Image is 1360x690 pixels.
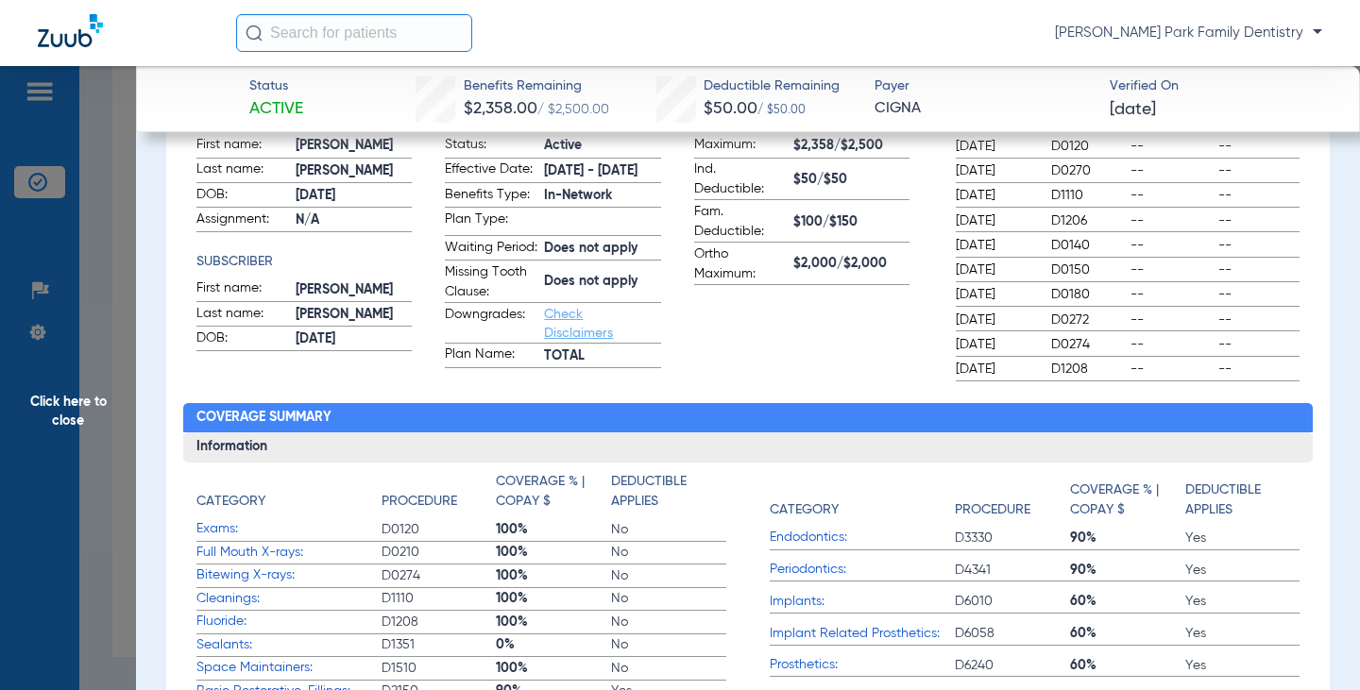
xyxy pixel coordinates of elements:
[296,280,412,300] span: [PERSON_NAME]
[1218,186,1300,205] span: --
[196,278,289,301] span: First name:
[1070,529,1185,547] span: 90%
[496,566,611,585] span: 100%
[544,161,660,181] span: [DATE] - [DATE]
[1185,472,1300,527] app-breakdown-title: Deductible Applies
[296,136,412,156] span: [PERSON_NAME]
[1130,311,1212,329] span: --
[296,186,412,206] span: [DATE]
[770,528,955,547] span: Endodontics:
[694,160,787,199] span: Ind. Deductible:
[183,432,1313,463] h3: Information
[196,210,289,232] span: Assignment:
[1070,480,1175,520] h4: Coverage % | Copay $
[1130,236,1212,255] span: --
[956,311,1035,329] span: [DATE]
[382,520,497,539] span: D0120
[183,403,1313,433] h2: Coverage Summary
[956,137,1035,156] span: [DATE]
[956,186,1035,205] span: [DATE]
[296,305,412,325] span: [PERSON_NAME]
[1185,561,1300,580] span: Yes
[956,261,1035,279] span: [DATE]
[770,592,955,612] span: Implants:
[496,635,611,654] span: 0%
[793,136,909,156] span: $2,358/$2,500
[704,100,757,117] span: $50.00
[445,305,537,343] span: Downgrades:
[1051,360,1123,379] span: D1208
[196,519,382,539] span: Exams:
[544,186,660,206] span: In-Network
[196,160,289,182] span: Last name:
[196,185,289,208] span: DOB:
[196,472,382,518] app-breakdown-title: Category
[544,272,660,292] span: Does not apply
[770,624,955,644] span: Implant Related Prosthetics:
[196,304,289,327] span: Last name:
[464,100,537,117] span: $2,358.00
[1070,656,1185,675] span: 60%
[611,472,716,512] h4: Deductible Applies
[196,635,382,655] span: Sealants:
[196,565,382,585] span: Bitewing X-rays:
[1051,335,1123,354] span: D0274
[38,14,103,47] img: Zuub Logo
[611,613,726,631] span: No
[496,472,611,518] app-breakdown-title: Coverage % | Copay $
[544,346,660,366] span: TOTAL
[544,239,660,259] span: Does not apply
[382,589,497,608] span: D1110
[1130,261,1212,279] span: --
[1218,311,1300,329] span: --
[1051,311,1123,329] span: D0272
[955,472,1070,527] app-breakdown-title: Procedure
[1130,335,1212,354] span: --
[382,659,497,678] span: D1510
[1051,137,1123,156] span: D0120
[1130,161,1212,180] span: --
[196,612,382,631] span: Fluoride:
[611,635,726,654] span: No
[445,238,537,261] span: Waiting Period:
[1218,137,1300,156] span: --
[196,543,382,563] span: Full Mouth X-rays:
[537,103,609,116] span: / $2,500.00
[445,160,537,182] span: Effective Date:
[496,613,611,631] span: 100%
[1130,360,1212,379] span: --
[382,492,457,512] h4: Procedure
[1218,211,1300,230] span: --
[694,135,787,158] span: Maximum:
[196,252,412,272] h4: Subscriber
[955,561,1070,580] span: D4341
[196,658,382,678] span: Space Maintainers:
[445,262,537,302] span: Missing Tooth Clause:
[956,211,1035,230] span: [DATE]
[382,543,497,562] span: D0210
[956,161,1035,180] span: [DATE]
[1218,360,1300,379] span: --
[1185,592,1300,611] span: Yes
[611,472,726,518] app-breakdown-title: Deductible Applies
[1051,211,1123,230] span: D1206
[1055,24,1322,42] span: [PERSON_NAME] Park Family Dentistry
[1051,186,1123,205] span: D1110
[382,566,497,585] span: D0274
[611,520,726,539] span: No
[249,97,303,121] span: Active
[956,360,1035,379] span: [DATE]
[770,500,839,520] h4: Category
[496,543,611,562] span: 100%
[1130,211,1212,230] span: --
[1051,236,1123,255] span: D0140
[694,202,787,242] span: Fam. Deductible:
[793,212,909,232] span: $100/$150
[496,472,601,512] h4: Coverage % | Copay $
[1130,285,1212,304] span: --
[249,76,303,96] span: Status
[496,659,611,678] span: 100%
[1218,261,1300,279] span: --
[704,76,840,96] span: Deductible Remaining
[382,472,497,518] app-breakdown-title: Procedure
